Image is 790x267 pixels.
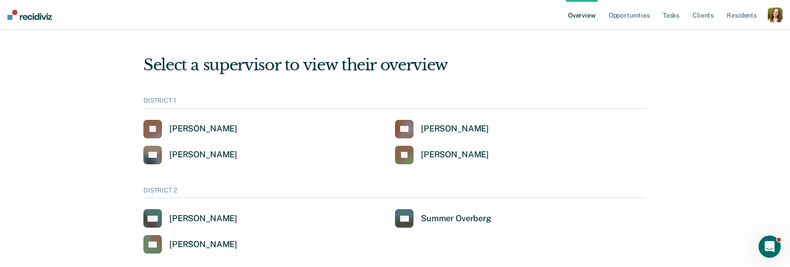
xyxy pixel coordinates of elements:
[7,10,52,20] img: Recidiviz
[169,213,237,224] div: [PERSON_NAME]
[143,146,237,164] a: [PERSON_NAME]
[759,236,781,258] iframe: Intercom live chat
[143,209,237,228] a: [PERSON_NAME]
[143,97,647,109] div: DISTRICT 1
[169,149,237,160] div: [PERSON_NAME]
[169,124,237,134] div: [PERSON_NAME]
[143,56,647,75] div: Select a supervisor to view their overview
[421,213,491,224] div: Summer Overberg
[143,235,237,254] a: [PERSON_NAME]
[421,149,489,160] div: [PERSON_NAME]
[169,239,237,250] div: [PERSON_NAME]
[395,146,489,164] a: [PERSON_NAME]
[395,120,489,138] a: [PERSON_NAME]
[143,186,647,199] div: DISTRICT 2
[395,209,491,228] a: Summer Overberg
[421,124,489,134] div: [PERSON_NAME]
[143,120,237,138] a: [PERSON_NAME]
